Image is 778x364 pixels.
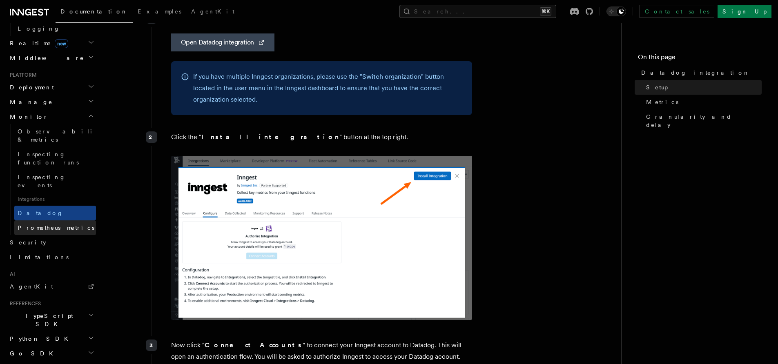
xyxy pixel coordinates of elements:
[399,5,556,18] button: Search...⌘K
[7,300,41,307] span: References
[186,2,239,22] a: AgentKit
[18,224,94,231] span: Prometheus metrics
[18,151,79,166] span: Inspecting function runs
[7,271,15,277] span: AI
[191,8,234,15] span: AgentKit
[638,52,762,65] h4: On this page
[7,83,54,91] span: Deployment
[362,73,421,80] a: Switch organization
[201,133,339,141] strong: Install integration
[171,33,274,51] a: Open Datadog integration
[7,309,96,331] button: TypeScript SDK
[10,254,69,260] span: Limitations
[540,7,551,16] kbd: ⌘K
[138,8,181,15] span: Examples
[14,206,96,220] a: Datadog
[643,95,762,109] a: Metrics
[7,312,88,328] span: TypeScript SDK
[641,69,750,77] span: Datadog integration
[606,7,626,16] button: Toggle dark mode
[646,98,678,106] span: Metrics
[171,156,472,320] img: The Datadog integration's install page
[10,283,53,290] span: AgentKit
[646,113,762,129] span: Granularity and delay
[7,349,58,357] span: Go SDK
[7,124,96,235] div: Monitor
[7,113,48,121] span: Monitor
[7,95,96,109] button: Manage
[205,341,303,349] strong: Connect Accounts
[56,2,133,23] a: Documentation
[718,5,771,18] a: Sign Up
[7,335,73,343] span: Python SDK
[14,21,96,36] a: Logging
[18,25,60,32] span: Logging
[643,80,762,95] a: Setup
[7,36,96,51] button: Realtimenew
[7,39,68,47] span: Realtime
[7,250,96,264] a: Limitations
[7,54,84,62] span: Middleware
[193,71,462,105] p: If you have multiple Inngest organizations, please use the " " button located in the user menu in...
[14,124,96,147] a: Observability & metrics
[7,279,96,294] a: AgentKit
[18,210,63,216] span: Datadog
[18,174,66,189] span: Inspecting events
[638,65,762,80] a: Datadog integration
[7,109,96,124] button: Monitor
[14,193,96,206] span: Integrations
[7,72,37,78] span: Platform
[171,340,472,362] p: Now click " " to connect your Inngest account to Datadog. This will open an authentication flow. ...
[643,109,762,132] a: Granularity and delay
[18,128,102,143] span: Observability & metrics
[146,340,157,351] div: 3
[60,8,128,15] span: Documentation
[7,331,96,346] button: Python SDK
[7,80,96,95] button: Deployment
[7,346,96,361] button: Go SDK
[146,131,157,143] div: 2
[640,5,714,18] a: Contact sales
[14,147,96,170] a: Inspecting function runs
[7,51,96,65] button: Middleware
[14,170,96,193] a: Inspecting events
[14,220,96,235] a: Prometheus metrics
[7,98,53,106] span: Manage
[10,239,46,246] span: Security
[171,131,472,143] p: Click the " " button at the top right.
[133,2,186,22] a: Examples
[7,235,96,250] a: Security
[646,83,668,91] span: Setup
[55,39,68,48] span: new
